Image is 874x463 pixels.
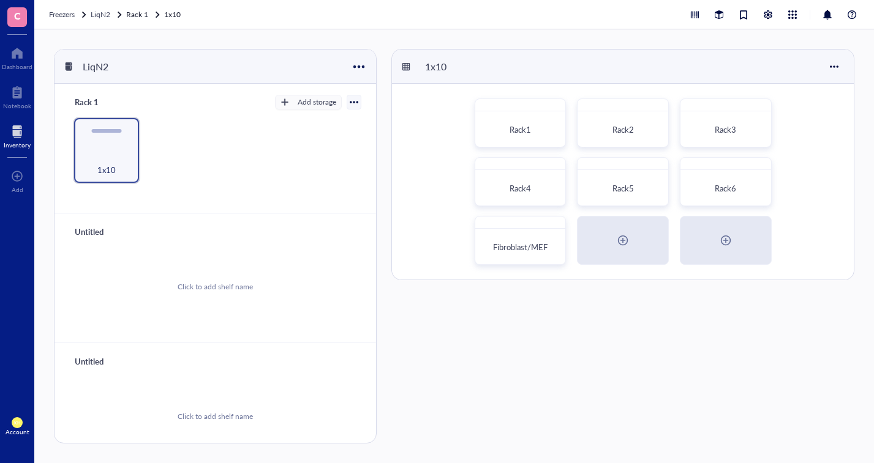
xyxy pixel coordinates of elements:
[126,9,183,21] a: Rack 11x10
[493,241,548,253] span: Fibroblast/MEF
[14,8,21,23] span: C
[612,182,634,194] span: Rack5
[2,63,32,70] div: Dashboard
[4,122,31,149] a: Inventory
[612,124,634,135] span: Rack2
[49,9,88,21] a: Freezers
[77,56,151,77] div: LiqN2
[69,353,143,370] div: Untitled
[97,163,116,177] span: 1x10
[510,182,531,194] span: Rack4
[2,43,32,70] a: Dashboard
[715,124,736,135] span: Rack3
[420,56,493,77] div: 1x10
[69,94,143,111] div: Rack 1
[4,141,31,149] div: Inventory
[3,83,31,109] a: Notebook
[178,411,253,422] div: Click to add shelf name
[14,420,21,426] span: KH
[69,223,143,240] div: Untitled
[715,182,736,194] span: Rack6
[6,428,29,435] div: Account
[298,97,336,108] div: Add storage
[275,95,342,109] button: Add storage
[91,9,110,20] span: LiqN2
[3,102,31,109] div: Notebook
[91,9,124,21] a: LiqN2
[178,281,253,292] div: Click to add shelf name
[49,9,75,20] span: Freezers
[510,124,531,135] span: Rack1
[12,186,23,193] div: Add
